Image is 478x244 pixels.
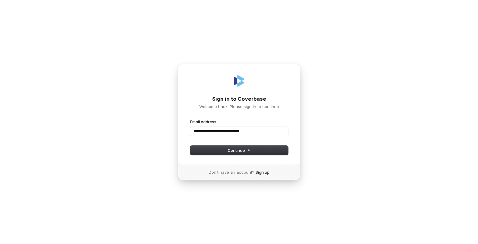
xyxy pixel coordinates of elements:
[256,169,270,175] a: Sign up
[228,148,250,153] span: Continue
[190,96,288,103] h1: Sign in to Coverbase
[190,119,216,124] label: Email address
[190,146,288,155] button: Continue
[190,104,288,109] p: Welcome back! Please sign in to continue
[232,74,246,88] img: Coverbase
[209,169,254,175] span: Don’t have an account?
